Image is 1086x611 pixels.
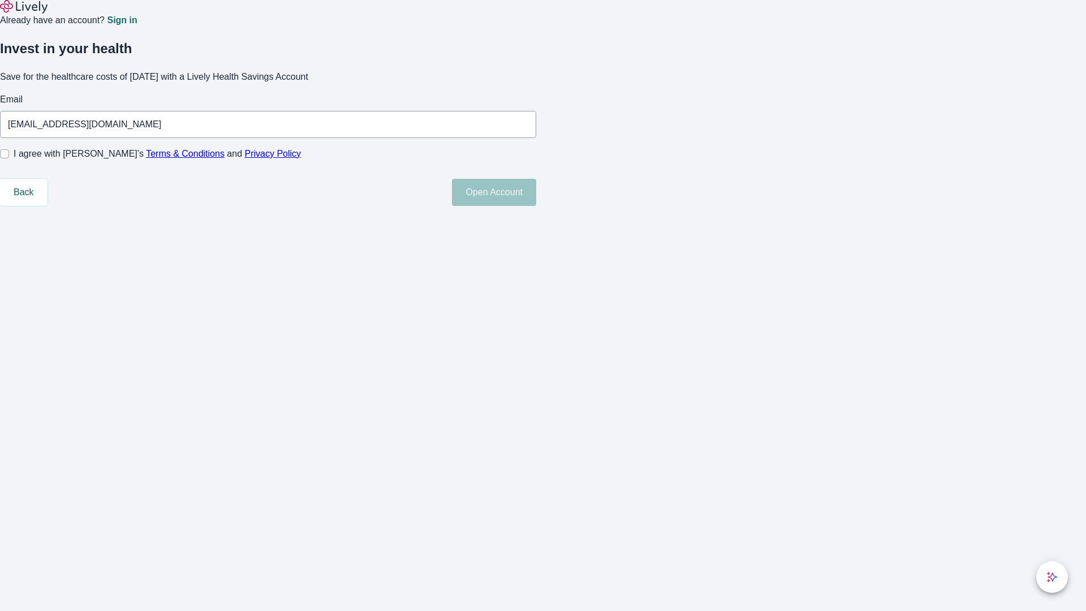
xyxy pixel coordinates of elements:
span: I agree with [PERSON_NAME]’s and [14,147,301,161]
a: Terms & Conditions [146,149,225,158]
a: Privacy Policy [245,149,301,158]
a: Sign in [107,16,137,25]
svg: Lively AI Assistant [1046,571,1058,583]
button: chat [1036,561,1068,593]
